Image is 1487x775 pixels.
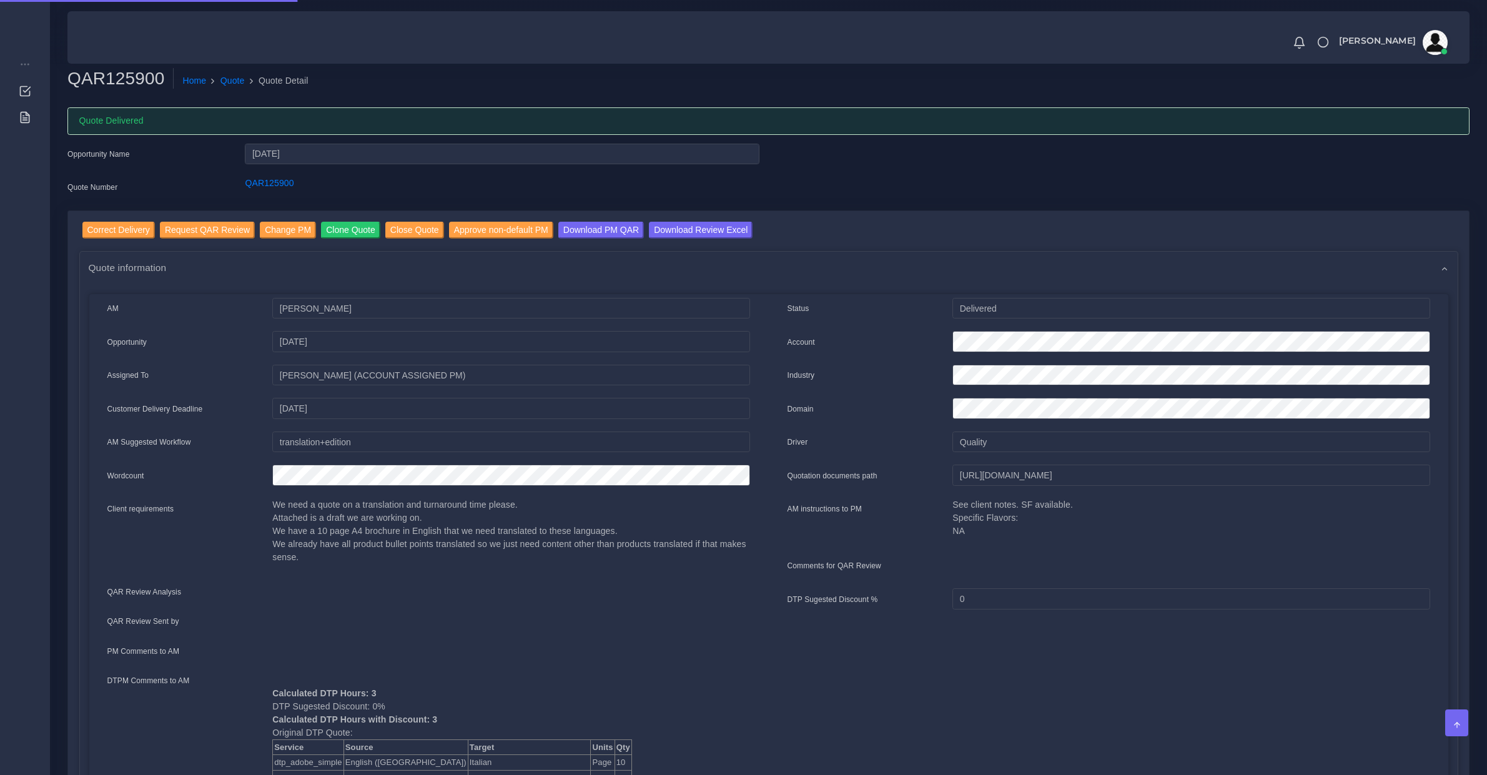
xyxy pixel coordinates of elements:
input: Change PM [260,222,316,239]
label: AM [107,303,119,314]
b: Calculated DTP Hours with Discount: 3 [272,714,437,724]
label: Assigned To [107,370,149,381]
label: QAR Review Sent by [107,616,179,627]
h2: QAR125900 [67,68,174,89]
label: PM Comments to AM [107,646,180,657]
label: DTP Sugested Discount % [788,594,878,605]
td: dtp_adobe_simple [273,755,344,771]
th: Target [468,739,591,755]
th: Qty [615,739,631,755]
div: Quote Delivered [67,107,1470,135]
label: Industry [788,370,815,381]
label: Quote Number [67,182,117,193]
label: Wordcount [107,470,144,481]
input: pm [272,365,749,386]
label: Opportunity [107,337,147,348]
label: AM Suggested Workflow [107,437,191,448]
td: English ([GEOGRAPHIC_DATA]) [343,755,468,771]
span: Quote information [89,260,167,275]
label: QAR Review Analysis [107,586,182,598]
label: Domain [788,403,814,415]
td: Page [591,755,615,771]
td: 10 [615,755,631,771]
label: Status [788,303,809,314]
input: Download Review Excel [649,222,753,239]
a: Quote [220,74,245,87]
input: Request QAR Review [160,222,255,239]
th: Source [343,739,468,755]
label: DTPM Comments to AM [107,675,190,686]
label: AM instructions to PM [788,503,862,515]
div: Quote information [80,252,1458,284]
th: Units [591,739,615,755]
input: Correct Delivery [82,222,155,239]
input: Close Quote [385,222,444,239]
input: Clone Quote [321,222,380,239]
input: Download PM QAR [558,222,644,239]
input: Approve non-default PM [449,222,553,239]
td: Italian [468,755,591,771]
label: Quotation documents path [788,470,877,481]
a: QAR125900 [245,178,294,188]
th: Service [273,739,344,755]
li: Quote Detail [245,74,309,87]
p: We need a quote on a translation and turnaround time please. Attached is a draft we are working o... [272,498,749,564]
a: [PERSON_NAME]avatar [1333,30,1452,55]
span: [PERSON_NAME] [1339,36,1416,45]
label: Client requirements [107,503,174,515]
label: Opportunity Name [67,149,130,160]
label: Account [788,337,815,348]
label: Comments for QAR Review [788,560,881,571]
p: See client notes. SF available. Specific Flavors: NA [952,498,1430,538]
a: Home [182,74,206,87]
img: avatar [1423,30,1448,55]
label: Driver [788,437,808,448]
b: Calculated DTP Hours: 3 [272,688,376,698]
label: Customer Delivery Deadline [107,403,203,415]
